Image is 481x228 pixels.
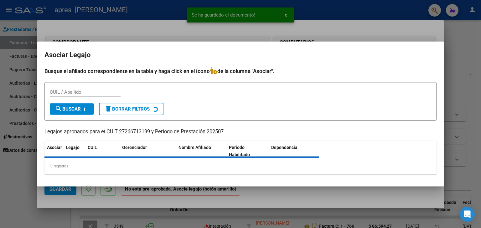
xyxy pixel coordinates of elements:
[47,145,62,150] span: Asociar
[229,145,250,157] span: Periodo Habilitado
[271,145,297,150] span: Dependencia
[55,106,81,112] span: Buscar
[44,49,437,61] h2: Asociar Legajo
[122,145,147,150] span: Gerenciador
[44,141,63,161] datatable-header-cell: Asociar
[176,141,226,161] datatable-header-cell: Nombre Afiliado
[55,105,62,112] mat-icon: search
[178,145,211,150] span: Nombre Afiliado
[105,106,150,112] span: Borrar Filtros
[269,141,319,161] datatable-header-cell: Dependencia
[88,145,97,150] span: CUIL
[85,141,120,161] datatable-header-cell: CUIL
[105,105,112,112] mat-icon: delete
[63,141,85,161] datatable-header-cell: Legajo
[66,145,80,150] span: Legajo
[44,158,437,174] div: 0 registros
[50,103,94,115] button: Buscar
[44,128,437,136] p: Legajos aprobados para el CUIT 27266713199 y Período de Prestación 202507
[120,141,176,161] datatable-header-cell: Gerenciador
[99,103,163,115] button: Borrar Filtros
[226,141,269,161] datatable-header-cell: Periodo Habilitado
[44,67,437,75] h4: Busque el afiliado correspondiente en la tabla y haga click en el ícono de la columna "Asociar".
[460,207,475,222] div: Open Intercom Messenger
